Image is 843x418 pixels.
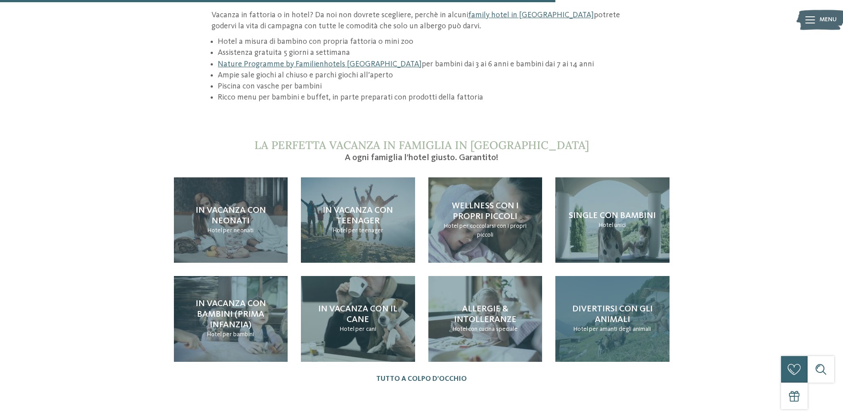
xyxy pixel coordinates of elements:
[218,92,631,103] li: Ricco menu per bambini e buffet, in parte preparati con prodotti della fattoria
[218,36,631,47] li: Hotel a misura di bambino con propria fattoria o mini zoo
[452,202,519,221] span: Wellness con i propri piccoli
[333,227,347,234] span: Hotel
[218,60,422,68] a: Nature Programme by Familienhotels [GEOGRAPHIC_DATA]
[174,177,288,263] a: Fattoria per bambini nei Familienhotel: un sogno In vacanza con neonati Hotel per neonati
[428,177,543,263] a: Fattoria per bambini nei Familienhotel: un sogno Wellness con i propri piccoli Hotel per coccolar...
[254,138,589,152] span: La perfetta vacanza in famiglia in [GEOGRAPHIC_DATA]
[355,326,376,332] span: per cani
[569,211,656,220] span: Single con bambini
[212,10,632,32] p: Vacanza in fattoria o in hotel? Da noi non dovrete scegliere, perchè in alcuni potrete godervi la...
[453,326,467,332] span: Hotel
[196,206,266,226] span: In vacanza con neonati
[468,11,594,19] a: family hotel in [GEOGRAPHIC_DATA]
[174,276,288,361] a: Fattoria per bambini nei Familienhotel: un sogno In vacanza con bambini (prima infanzia) Hotel pe...
[555,177,670,263] a: Fattoria per bambini nei Familienhotel: un sogno Single con bambini Hotel unici
[218,81,631,92] li: Piscina con vasche per bambini
[218,59,631,70] li: per bambini dai 3 ai 6 anni e bambini dai 7 ai 14 anni
[223,227,254,234] span: per neonati
[599,222,613,228] span: Hotel
[574,326,588,332] span: Hotel
[348,227,383,234] span: per teenager
[218,70,631,81] li: Ampie sale giochi al chiuso e parchi giochi all’aperto
[444,223,458,229] span: Hotel
[301,177,415,263] a: Fattoria per bambini nei Familienhotel: un sogno In vacanza con teenager Hotel per teenager
[428,276,543,361] a: Fattoria per bambini nei Familienhotel: un sogno Allergie & intolleranze Hotel con cucina speciale
[376,375,467,383] a: Tutto a colpo d’occhio
[208,227,222,234] span: Hotel
[301,276,415,361] a: Fattoria per bambini nei Familienhotel: un sogno In vacanza con il cane Hotel per cani
[207,331,222,337] span: Hotel
[555,276,670,361] a: Fattoria per bambini nei Familienhotel: un sogno Divertirsi con gli animali Hotel per amanti degl...
[454,305,516,324] span: Allergie & intolleranze
[318,305,397,324] span: In vacanza con il cane
[589,326,651,332] span: per amanti degli animali
[345,153,498,162] span: A ogni famiglia l’hotel giusto. Garantito!
[340,326,354,332] span: Hotel
[572,305,653,324] span: Divertirsi con gli animali
[223,331,254,337] span: per bambini
[614,222,626,228] span: unici
[468,326,518,332] span: con cucina speciale
[196,299,266,330] span: In vacanza con bambini (prima infanzia)
[218,47,631,58] li: Assistenza gratuita 5 giorni a settimana
[459,223,527,238] span: per coccolarsi con i propri piccoli
[323,206,393,226] span: In vacanza con teenager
